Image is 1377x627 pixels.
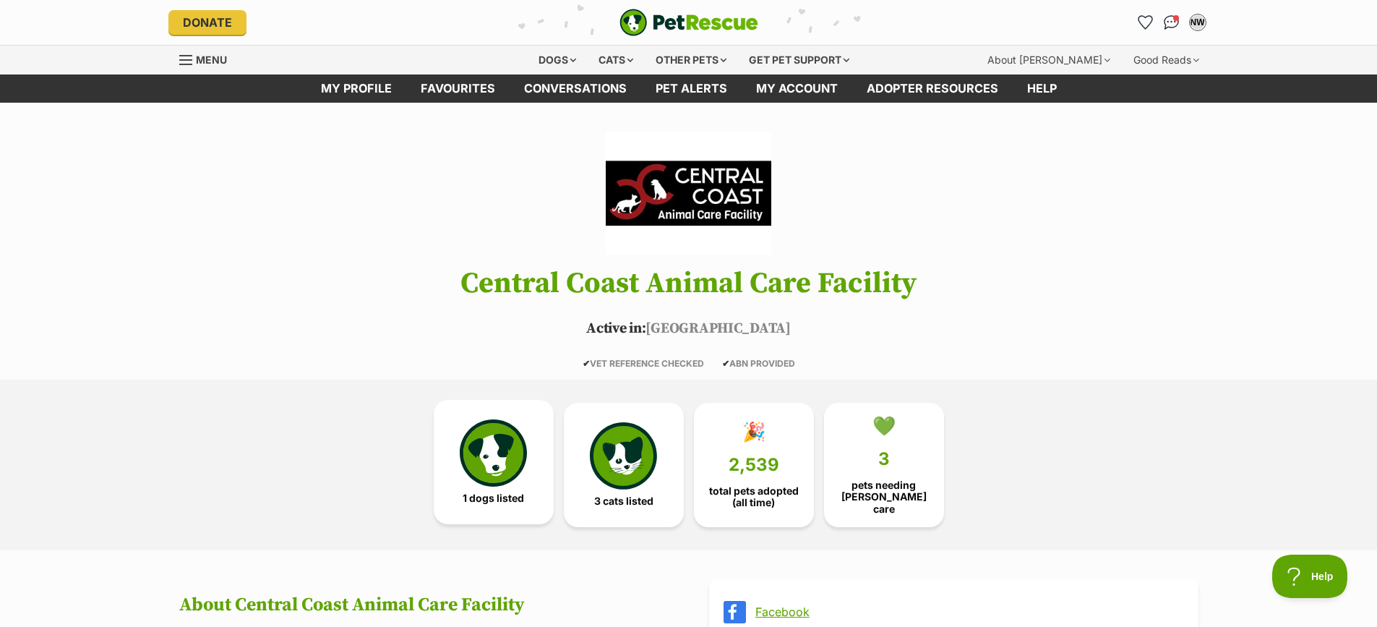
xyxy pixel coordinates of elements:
button: My account [1186,11,1209,34]
a: Pet alerts [641,74,742,103]
span: ABN PROVIDED [722,358,795,369]
img: petrescue-icon-eee76f85a60ef55c4a1927667547b313a7c0e82042636edf73dce9c88f694885.svg [460,419,526,486]
span: 3 cats listed [594,495,653,507]
div: About [PERSON_NAME] [977,46,1120,74]
span: Active in: [586,320,645,338]
a: Menu [179,46,237,72]
img: cat-icon-068c71abf8fe30c970a85cd354bc8e23425d12f6e8612795f06af48be43a487a.svg [590,422,656,489]
span: pets needing [PERSON_NAME] care [836,479,932,514]
a: 💚 3 pets needing [PERSON_NAME] care [824,403,944,527]
h1: Central Coast Animal Care Facility [158,268,1220,299]
a: My account [742,74,852,103]
a: PetRescue [619,9,758,36]
div: Good Reads [1123,46,1209,74]
span: Menu [196,54,227,66]
span: VET REFERENCE CHECKED [583,358,704,369]
a: My profile [306,74,406,103]
a: Favourites [1134,11,1157,34]
ul: Account quick links [1134,11,1209,34]
iframe: Help Scout Beacon - Open [1272,555,1348,598]
a: Favourites [406,74,510,103]
div: Get pet support [739,46,859,74]
div: NW [1191,15,1205,30]
a: Conversations [1160,11,1183,34]
span: 3 [878,449,890,469]
div: Other pets [645,46,737,74]
a: Donate [168,10,246,35]
div: 💚 [872,415,896,437]
span: 2,539 [729,455,779,475]
p: [GEOGRAPHIC_DATA] [158,318,1220,340]
div: Cats [588,46,643,74]
div: Dogs [528,46,586,74]
img: chat-41dd97257d64d25036548639549fe6c8038ab92f7586957e7f3b1b290dea8141.svg [1164,15,1179,30]
span: 1 dogs listed [463,492,524,504]
a: Adopter resources [852,74,1013,103]
a: 1 dogs listed [434,400,554,524]
a: Help [1013,74,1071,103]
a: 3 cats listed [564,403,684,527]
div: 🎉 [742,421,765,443]
img: Central Coast Animal Care Facility [606,132,771,255]
icon: ✔ [583,358,590,369]
img: logo-e224e6f780fb5917bec1dbf3a21bbac754714ae5b6737aabdf751b685950b380.svg [619,9,758,36]
a: conversations [510,74,641,103]
a: 🎉 2,539 total pets adopted (all time) [694,403,814,527]
h2: About Central Coast Animal Care Facility [179,594,669,616]
icon: ✔ [722,358,729,369]
span: total pets adopted (all time) [706,485,802,508]
a: Facebook [755,605,1178,618]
